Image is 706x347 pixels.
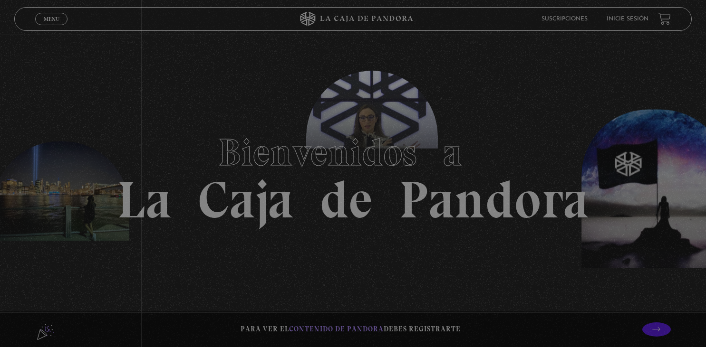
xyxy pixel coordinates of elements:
span: Bienvenidos a [218,130,488,175]
a: Inicie sesión [607,16,648,22]
a: View your shopping cart [658,12,671,25]
a: Suscripciones [542,16,588,22]
span: contenido de Pandora [289,325,384,333]
span: Menu [44,16,59,22]
span: Cerrar [40,24,63,30]
h1: La Caja de Pandora [117,122,589,226]
p: Para ver el debes registrarte [241,323,461,336]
